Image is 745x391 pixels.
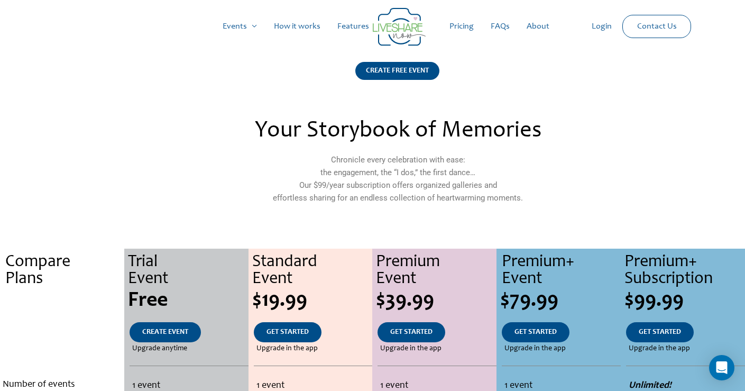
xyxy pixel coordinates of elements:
[214,10,265,43] a: Events
[61,329,63,336] span: .
[378,322,445,342] a: GET STARTED
[626,322,694,342] a: GET STARTED
[355,62,439,93] a: CREATE FREE EVENT
[500,290,621,312] div: $79.99
[5,254,124,288] div: Compare Plans
[390,329,433,336] span: GET STARTED
[624,254,745,288] div: Premium+ Subscription
[61,345,63,352] span: .
[514,329,557,336] span: GET STARTED
[502,254,621,288] div: Premium+ Event
[329,10,378,43] a: Features
[142,329,188,336] span: CREATE EVENT
[252,254,373,288] div: Standard Event
[624,290,745,312] div: $99.99
[265,10,329,43] a: How it works
[128,290,249,312] div: Free
[502,322,569,342] a: GET STARTED
[266,329,309,336] span: GET STARTED
[59,290,65,312] span: .
[376,290,496,312] div: $39.99
[169,153,627,204] p: Chronicle every celebration with ease: the engagement, the “I dos,” the first dance… Our $99/year...
[128,254,249,288] div: Trial Event
[380,342,442,355] span: Upgrade in the app
[254,322,321,342] a: GET STARTED
[629,381,672,390] strong: Unlimited!
[583,10,620,43] a: Login
[132,342,187,355] span: Upgrade anytime
[48,322,76,342] a: .
[504,342,566,355] span: Upgrade in the app
[629,342,690,355] span: Upgrade in the app
[169,120,627,143] h2: Your Storybook of Memories
[441,10,482,43] a: Pricing
[709,355,734,380] div: Open Intercom Messenger
[376,254,496,288] div: Premium Event
[518,10,558,43] a: About
[19,10,726,43] nav: Site Navigation
[639,329,681,336] span: GET STARTED
[252,290,373,312] div: $19.99
[355,62,439,80] div: CREATE FREE EVENT
[256,342,318,355] span: Upgrade in the app
[130,322,201,342] a: CREATE EVENT
[629,15,685,38] a: Contact Us
[482,10,518,43] a: FAQs
[373,8,426,46] img: Group 14 | Live Photo Slideshow for Events | Create Free Events Album for Any Occasion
